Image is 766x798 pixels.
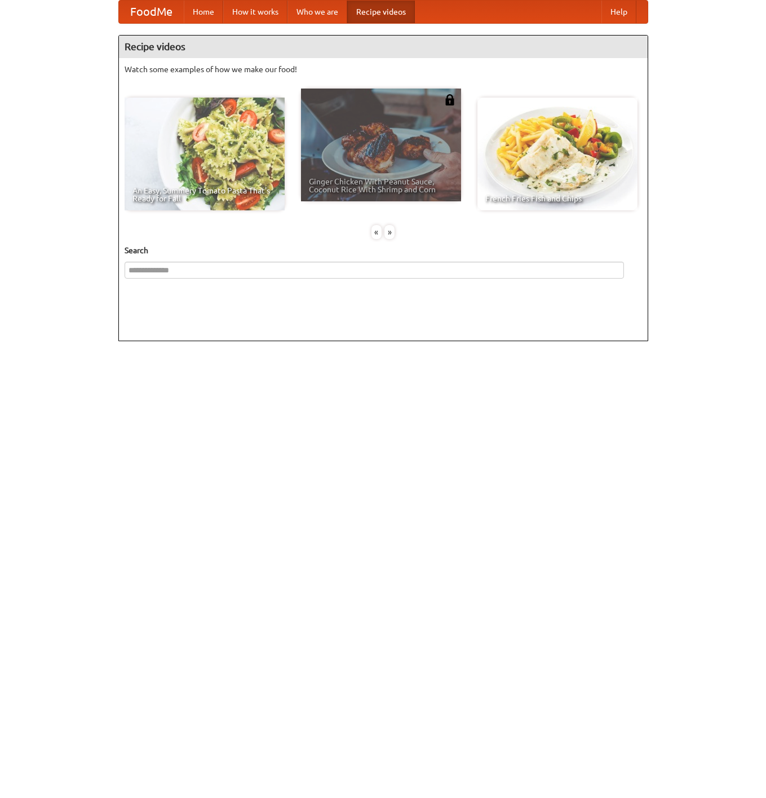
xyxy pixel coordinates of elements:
a: French Fries Fish and Chips [477,98,637,210]
a: An Easy, Summery Tomato Pasta That's Ready for Fall [125,98,285,210]
a: FoodMe [119,1,184,23]
div: « [371,225,382,239]
div: » [384,225,395,239]
h4: Recipe videos [119,36,648,58]
a: How it works [223,1,287,23]
span: An Easy, Summery Tomato Pasta That's Ready for Fall [132,187,277,202]
img: 483408.png [444,94,455,105]
a: Recipe videos [347,1,415,23]
a: Home [184,1,223,23]
h5: Search [125,245,642,256]
a: Help [601,1,636,23]
p: Watch some examples of how we make our food! [125,64,642,75]
a: Who we are [287,1,347,23]
span: French Fries Fish and Chips [485,195,630,202]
